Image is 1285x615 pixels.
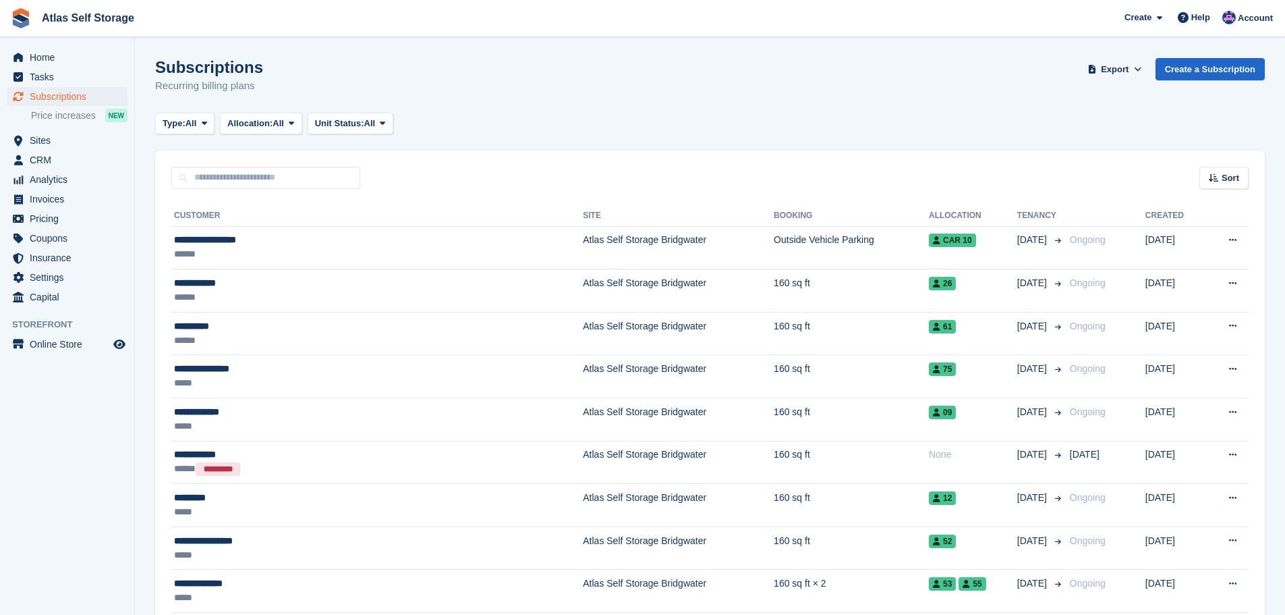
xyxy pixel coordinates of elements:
[30,68,111,86] span: Tasks
[12,318,134,331] span: Storefront
[1017,534,1050,548] span: [DATE]
[7,209,127,228] a: menu
[583,226,774,269] td: Atlas Self Storage Bridgwater
[1145,226,1205,269] td: [DATE]
[929,448,1017,462] div: None
[1191,11,1210,24] span: Help
[1017,577,1050,591] span: [DATE]
[583,527,774,570] td: Atlas Self Storage Bridgwater
[1145,484,1205,527] td: [DATE]
[7,248,127,267] a: menu
[1017,319,1050,333] span: [DATE]
[1070,363,1106,374] span: Ongoing
[185,117,197,130] span: All
[1070,277,1106,288] span: Ongoing
[774,441,929,484] td: 160 sq ft
[1070,406,1106,417] span: Ongoing
[774,570,929,613] td: 160 sq ft × 2
[308,113,393,135] button: Unit Status: All
[583,484,774,527] td: Atlas Self Storage Bridgwater
[7,288,127,306] a: menu
[1017,448,1050,462] span: [DATE]
[1070,234,1106,245] span: Ongoing
[7,229,127,248] a: menu
[1145,312,1205,355] td: [DATE]
[7,131,127,150] a: menu
[1017,233,1050,247] span: [DATE]
[30,268,111,287] span: Settings
[155,58,263,76] h1: Subscriptions
[959,577,986,591] span: 55
[7,48,127,67] a: menu
[929,205,1017,227] th: Allocation
[30,288,111,306] span: Capital
[1145,355,1205,398] td: [DATE]
[583,355,774,398] td: Atlas Self Storage Bridgwater
[11,8,31,28] img: stora-icon-8386f47178a22dfd0bd8f6a31ec36ba5ce8667c1dd55bd0f319d3a0aa187defe.svg
[929,363,956,376] span: 75
[30,170,111,189] span: Analytics
[774,355,929,398] td: 160 sq ft
[1070,321,1106,331] span: Ongoing
[774,398,929,442] td: 160 sq ft
[1070,535,1106,546] span: Ongoing
[30,190,111,209] span: Invoices
[1124,11,1151,24] span: Create
[1145,398,1205,442] td: [DATE]
[929,577,956,591] span: 53
[31,109,96,122] span: Price increases
[220,113,302,135] button: Allocation: All
[31,108,127,123] a: Price increases NEW
[1101,63,1129,76] span: Export
[155,78,263,94] p: Recurring billing plans
[583,570,774,613] td: Atlas Self Storage Bridgwater
[7,335,127,354] a: menu
[30,48,111,67] span: Home
[1145,269,1205,313] td: [DATE]
[30,131,111,150] span: Sites
[30,248,111,267] span: Insurance
[583,269,774,313] td: Atlas Self Storage Bridgwater
[1017,276,1050,290] span: [DATE]
[163,117,185,130] span: Type:
[105,109,127,122] div: NEW
[929,406,956,419] span: 09
[7,151,127,169] a: menu
[1145,441,1205,484] td: [DATE]
[1017,405,1050,419] span: [DATE]
[36,7,140,29] a: Atlas Self Storage
[30,151,111,169] span: CRM
[1155,58,1265,80] a: Create a Subscription
[929,277,956,290] span: 26
[1070,449,1100,460] span: [DATE]
[30,229,111,248] span: Coupons
[1017,205,1064,227] th: Tenancy
[30,209,111,228] span: Pricing
[774,484,929,527] td: 160 sq ft
[1017,362,1050,376] span: [DATE]
[1145,205,1205,227] th: Created
[1145,570,1205,613] td: [DATE]
[1222,11,1236,24] img: Ryan Carroll
[774,312,929,355] td: 160 sq ft
[929,491,956,505] span: 12
[1070,492,1106,503] span: Ongoing
[1085,58,1145,80] button: Export
[1070,578,1106,589] span: Ongoing
[155,113,215,135] button: Type: All
[583,205,774,227] th: Site
[929,234,976,247] span: Car 10
[7,170,127,189] a: menu
[111,336,127,352] a: Preview store
[774,226,929,269] td: Outside Vehicle Parking
[30,335,111,354] span: Online Store
[929,320,956,333] span: 61
[7,68,127,86] a: menu
[171,205,583,227] th: Customer
[1222,171,1239,185] span: Sort
[929,535,956,548] span: 52
[1017,491,1050,505] span: [DATE]
[7,87,127,106] a: menu
[1145,527,1205,570] td: [DATE]
[7,268,127,287] a: menu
